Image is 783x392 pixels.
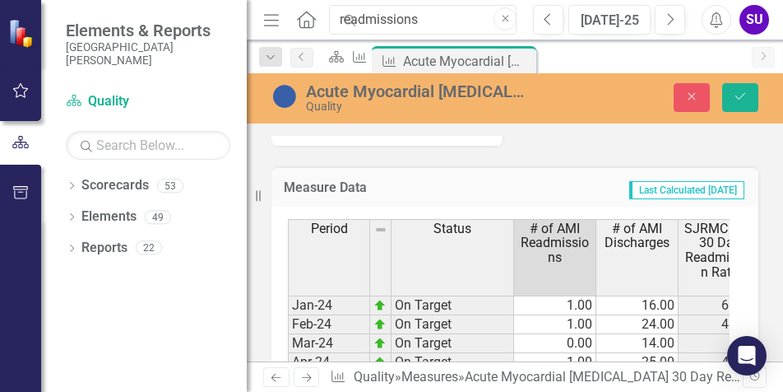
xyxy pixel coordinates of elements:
[288,334,370,353] td: Mar-24
[629,181,744,199] span: Last Calculated [DATE]
[66,92,230,111] a: Quality
[81,208,137,226] a: Elements
[136,241,162,255] div: 22
[514,315,596,334] td: 1.00
[81,176,149,195] a: Scorecards
[596,334,679,353] td: 14.00
[568,5,651,35] button: [DATE]-25
[145,210,171,224] div: 49
[391,353,514,372] td: On Target
[306,100,526,113] div: Quality
[374,223,387,236] img: 8DAGhfEEPCf229AAAAAElFTkSuQmCC
[727,336,767,376] div: Open Intercom Messenger
[330,368,742,387] div: » »
[679,296,761,315] td: 6.25%
[271,83,298,110] img: No Information
[7,18,37,48] img: ClearPoint Strategy
[288,315,370,334] td: Feb-24
[401,369,458,385] a: Measures
[600,222,674,250] span: # of AMI Discharges
[66,21,230,40] span: Elements & Reports
[373,337,387,350] img: zOikAAAAAElFTkSuQmCC
[66,40,230,68] small: [GEOGRAPHIC_DATA][PERSON_NAME]
[679,315,761,334] td: 4.17%
[679,353,761,372] td: 4.00%
[682,222,757,279] span: SJRMC AMI 30 Day Readmission Rate
[288,353,370,372] td: Apr-24
[81,239,127,258] a: Reports
[157,179,183,193] div: 53
[391,296,514,315] td: On Target
[596,353,679,372] td: 25.00
[311,222,348,236] span: Period
[373,318,387,331] img: zOikAAAAAElFTkSuQmCC
[403,51,532,72] div: Acute Myocardial [MEDICAL_DATA] 30 Day Readmission Rates - All Payers and Medicare Only
[373,356,387,369] img: zOikAAAAAElFTkSuQmCC
[739,5,769,35] button: SU
[514,296,596,315] td: 1.00
[514,334,596,353] td: 0.00
[391,334,514,353] td: On Target
[284,180,476,195] h3: Measure Data
[574,11,645,30] div: [DATE]-25
[514,353,596,372] td: 1.00
[596,315,679,334] td: 24.00
[373,299,387,312] img: zOikAAAAAElFTkSuQmCC
[66,131,230,160] input: Search Below...
[306,82,526,100] div: Acute Myocardial [MEDICAL_DATA] 30 Day Readmission Rates - All Payers and Medicare Only
[679,334,761,353] td: 0%
[288,296,370,315] td: Jan-24
[354,369,395,385] a: Quality
[517,222,592,265] span: # of AMI Readmissions
[433,222,471,236] span: Status
[596,296,679,315] td: 16.00
[391,315,514,334] td: On Target
[329,5,517,35] input: Search ClearPoint...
